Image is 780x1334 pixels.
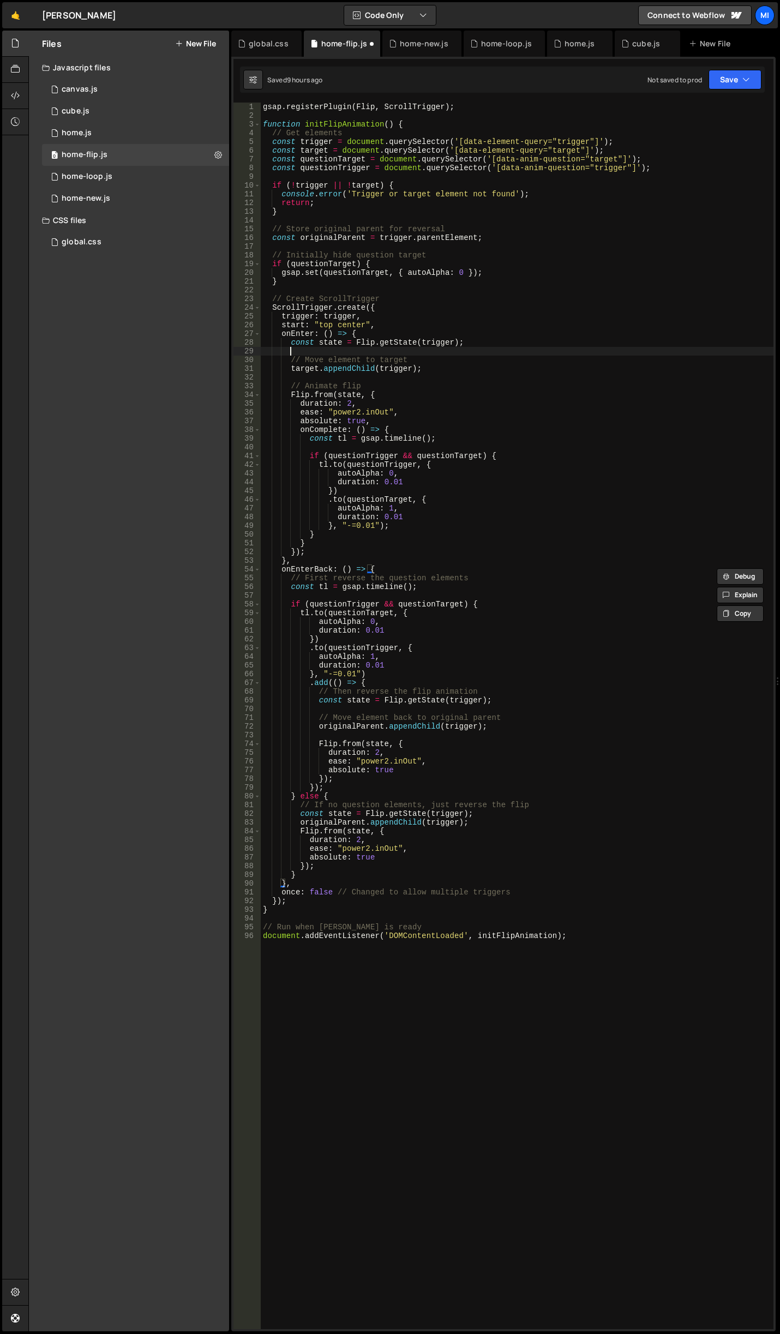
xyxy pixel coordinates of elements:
[233,504,261,513] div: 47
[638,5,752,25] a: Connect to Webflow
[233,740,261,748] div: 74
[233,644,261,652] div: 63
[233,303,261,312] div: 24
[233,373,261,382] div: 32
[481,38,532,49] div: home-loop.js
[233,609,261,617] div: 59
[233,408,261,417] div: 36
[233,181,261,190] div: 10
[233,469,261,478] div: 43
[233,565,261,574] div: 54
[233,321,261,329] div: 26
[233,172,261,181] div: 9
[233,591,261,600] div: 57
[287,75,323,85] div: 9 hours ago
[233,225,261,233] div: 15
[233,120,261,129] div: 3
[233,862,261,870] div: 88
[233,356,261,364] div: 30
[233,207,261,216] div: 13
[233,932,261,940] div: 96
[233,260,261,268] div: 19
[233,696,261,705] div: 69
[233,870,261,879] div: 89
[233,687,261,696] div: 68
[647,75,702,85] div: Not saved to prod
[233,635,261,644] div: 62
[233,434,261,443] div: 39
[233,792,261,801] div: 80
[233,818,261,827] div: 83
[565,38,595,49] div: home.js
[233,661,261,670] div: 65
[233,722,261,731] div: 72
[233,495,261,504] div: 46
[689,38,735,49] div: New File
[233,347,261,356] div: 29
[42,122,229,144] div: 16715/45689.js
[233,774,261,783] div: 78
[233,879,261,888] div: 90
[717,587,764,603] button: Explain
[233,190,261,199] div: 11
[233,548,261,556] div: 52
[29,57,229,79] div: Javascript files
[233,425,261,434] div: 38
[233,705,261,713] div: 70
[233,801,261,809] div: 81
[717,568,764,585] button: Debug
[42,166,229,188] div: 16715/46411.js
[233,914,261,923] div: 94
[233,129,261,137] div: 4
[233,417,261,425] div: 37
[233,199,261,207] div: 12
[632,38,660,49] div: cube.js
[233,539,261,548] div: 51
[233,399,261,408] div: 35
[233,364,261,373] div: 31
[233,757,261,766] div: 76
[233,582,261,591] div: 56
[42,188,229,209] div: 16715/46263.js
[233,897,261,905] div: 92
[233,268,261,277] div: 20
[175,39,216,48] button: New File
[233,556,261,565] div: 53
[233,216,261,225] div: 14
[709,70,761,89] button: Save
[42,100,229,122] div: 16715/46597.js
[62,150,107,160] div: home-flip.js
[233,242,261,251] div: 17
[233,888,261,897] div: 91
[233,295,261,303] div: 23
[233,452,261,460] div: 41
[42,79,229,100] div: 16715/45727.js
[233,678,261,687] div: 67
[233,521,261,530] div: 49
[62,194,110,203] div: home-new.js
[233,923,261,932] div: 95
[233,164,261,172] div: 8
[233,626,261,635] div: 61
[233,286,261,295] div: 22
[249,38,289,49] div: global.css
[344,5,436,25] button: Code Only
[233,827,261,836] div: 84
[233,329,261,338] div: 27
[233,783,261,792] div: 79
[233,905,261,914] div: 93
[233,600,261,609] div: 58
[400,38,448,49] div: home-new.js
[233,390,261,399] div: 34
[233,382,261,390] div: 33
[233,836,261,844] div: 85
[62,237,101,247] div: global.css
[233,111,261,120] div: 2
[29,209,229,231] div: CSS files
[233,137,261,146] div: 5
[233,809,261,818] div: 82
[233,443,261,452] div: 40
[233,853,261,862] div: 87
[233,748,261,757] div: 75
[2,2,29,28] a: 🤙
